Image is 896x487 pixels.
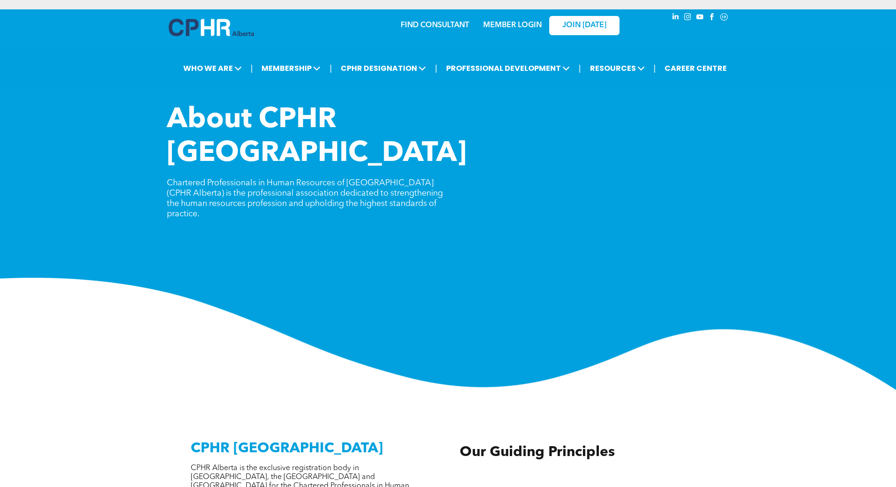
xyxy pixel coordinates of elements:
span: CPHR DESIGNATION [338,60,429,77]
li: | [654,59,656,78]
span: RESOURCES [587,60,648,77]
a: facebook [707,12,717,24]
span: Chartered Professionals in Human Resources of [GEOGRAPHIC_DATA] (CPHR Alberta) is the professiona... [167,179,443,218]
a: youtube [694,12,705,24]
span: About CPHR [GEOGRAPHIC_DATA] [167,106,467,168]
span: Our Guiding Principles [460,445,615,459]
a: MEMBER LOGIN [483,22,542,29]
span: WHO WE ARE [180,60,245,77]
img: A blue and white logo for cp alberta [169,19,254,36]
span: CPHR [GEOGRAPHIC_DATA] [191,441,383,456]
a: Social network [719,12,729,24]
li: | [435,59,437,78]
li: | [579,59,581,78]
a: JOIN [DATE] [549,16,620,35]
a: instagram [682,12,693,24]
li: | [329,59,332,78]
a: linkedin [670,12,680,24]
span: MEMBERSHIP [259,60,323,77]
li: | [251,59,253,78]
span: PROFESSIONAL DEVELOPMENT [443,60,573,77]
a: CAREER CENTRE [662,60,730,77]
span: JOIN [DATE] [562,21,606,30]
a: FIND CONSULTANT [401,22,469,29]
